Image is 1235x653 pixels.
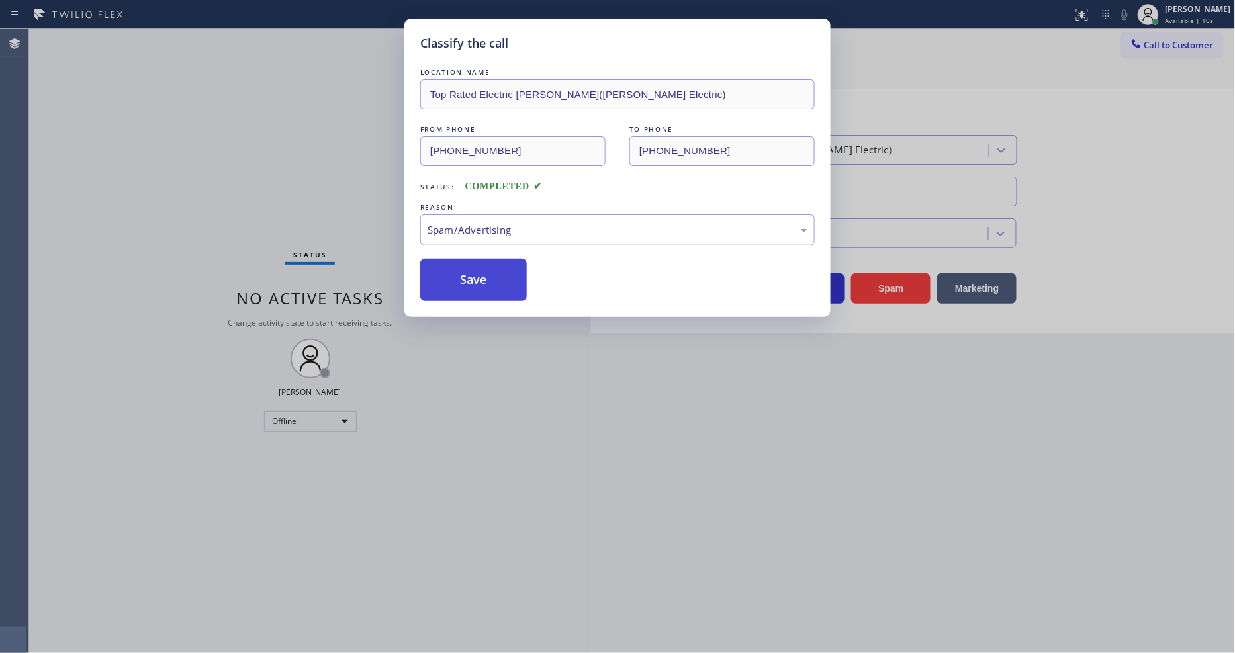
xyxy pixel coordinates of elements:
button: Save [420,259,527,301]
div: Spam/Advertising [428,222,807,238]
span: COMPLETED [465,181,542,191]
h5: Classify the call [420,34,508,52]
div: TO PHONE [629,122,815,136]
div: LOCATION NAME [420,65,815,79]
input: To phone [629,136,815,166]
span: Status: [420,182,455,191]
div: REASON: [420,200,815,214]
div: FROM PHONE [420,122,606,136]
input: From phone [420,136,606,166]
